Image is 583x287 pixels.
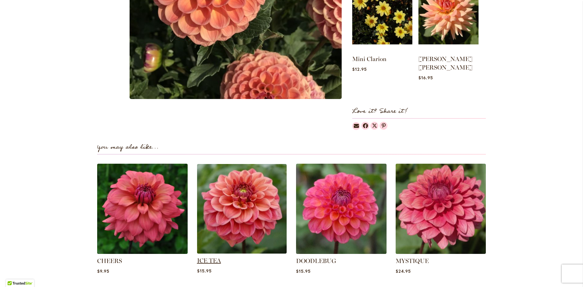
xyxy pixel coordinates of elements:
span: $12.95 [352,66,367,72]
a: ICE TEA [197,257,221,264]
a: DOODLEBUG [296,257,336,265]
span: $9.95 [97,268,109,274]
img: MYSTIQUE [396,164,486,254]
a: ICE TEA [197,249,287,255]
a: Dahlias on Pinterest [380,122,387,130]
a: CHEERS [97,249,188,255]
a: DOODLEBUG [296,249,387,255]
span: $16.95 [418,75,433,80]
strong: Love it? Share it! [352,106,408,116]
a: Mini Clarion [352,55,387,63]
img: CHEERS [97,164,188,254]
a: Dahlias on Facebook [361,122,369,130]
a: MYSTIQUE [396,257,429,265]
img: DOODLEBUG [296,164,387,254]
strong: You may also like... [97,142,159,152]
iframe: Launch Accessibility Center [5,265,22,282]
img: ICE TEA [197,164,287,254]
span: $15.95 [197,268,212,274]
a: Dahlias on Twitter [370,122,378,130]
a: MYSTIQUE [396,249,486,255]
span: $15.95 [296,268,311,274]
a: CHEERS [97,257,122,265]
a: [PERSON_NAME] [PERSON_NAME] [418,55,472,71]
span: $24.95 [396,268,411,274]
